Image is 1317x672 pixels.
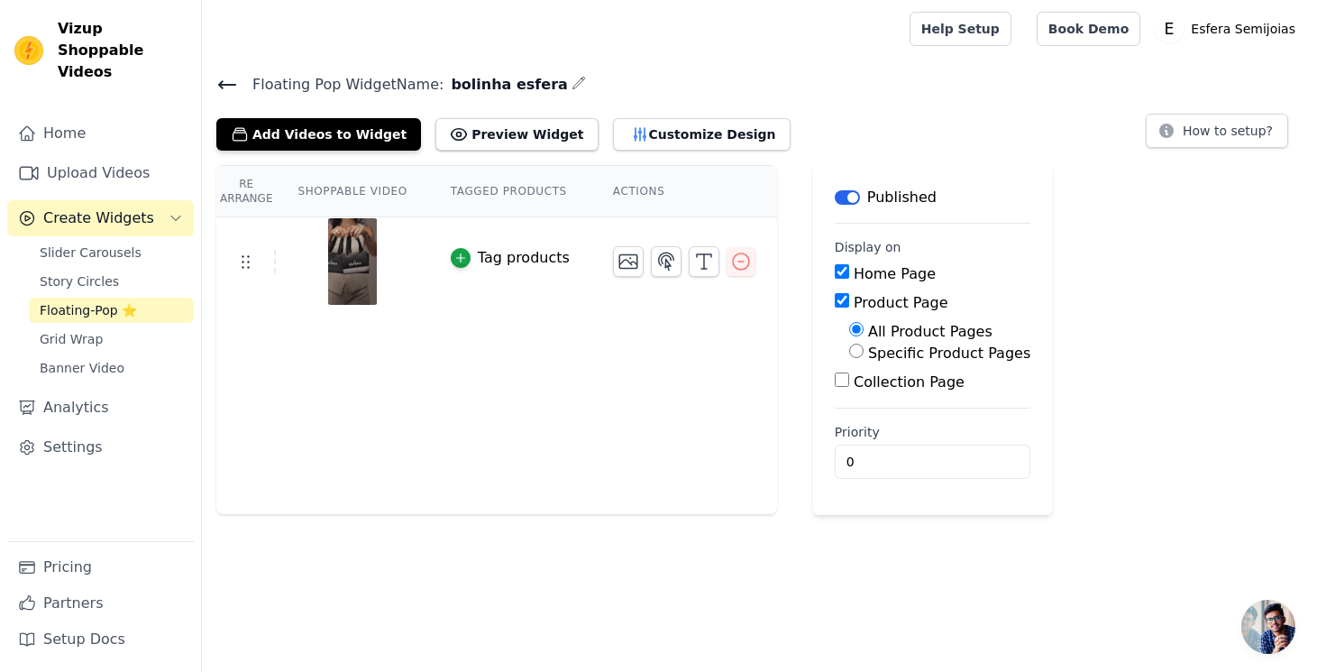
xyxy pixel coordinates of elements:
[478,247,570,269] div: Tag products
[40,244,142,262] span: Slider Carousels
[7,390,194,426] a: Analytics
[7,155,194,191] a: Upload Videos
[868,323,992,340] label: All Product Pages
[238,74,444,96] span: Floating Pop Widget Name:
[43,207,154,229] span: Create Widgets
[7,200,194,236] button: Create Widgets
[572,72,586,97] div: Edit Name
[613,118,791,151] button: Customize Design
[40,272,119,290] span: Story Circles
[835,423,1030,441] label: Priority
[854,373,965,391] label: Collection Page
[58,18,187,83] span: Vizup Shoppable Videos
[276,166,428,217] th: Shoppable Video
[40,330,103,348] span: Grid Wrap
[451,247,570,269] button: Tag products
[7,429,194,465] a: Settings
[1165,20,1175,38] text: E
[7,621,194,658] a: Setup Docs
[867,187,937,208] p: Published
[1146,114,1288,148] button: How to setup?
[216,166,276,217] th: Re Arrange
[29,355,194,381] a: Banner Video
[835,238,901,256] legend: Display on
[910,12,1011,46] a: Help Setup
[591,166,777,217] th: Actions
[435,118,598,151] button: Preview Widget
[14,36,43,65] img: Vizup
[327,218,378,305] img: vizup-images-9b48.png
[1155,13,1303,45] button: E Esfera Semijoias
[444,74,567,96] span: bolinha esfera
[29,269,194,294] a: Story Circles
[7,585,194,621] a: Partners
[216,118,421,151] button: Add Videos to Widget
[1241,600,1295,654] div: Bate-papo aberto
[29,240,194,265] a: Slider Carousels
[868,345,1030,362] label: Specific Product Pages
[29,327,194,352] a: Grid Wrap
[613,246,644,277] button: Change Thumbnail
[854,265,936,282] label: Home Page
[1037,12,1140,46] a: Book Demo
[854,294,948,311] label: Product Page
[1146,126,1288,143] a: How to setup?
[429,166,591,217] th: Tagged Products
[29,298,194,323] a: Floating-Pop ⭐
[1184,13,1303,45] p: Esfera Semijoias
[40,359,124,377] span: Banner Video
[7,549,194,585] a: Pricing
[7,115,194,152] a: Home
[40,301,137,319] span: Floating-Pop ⭐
